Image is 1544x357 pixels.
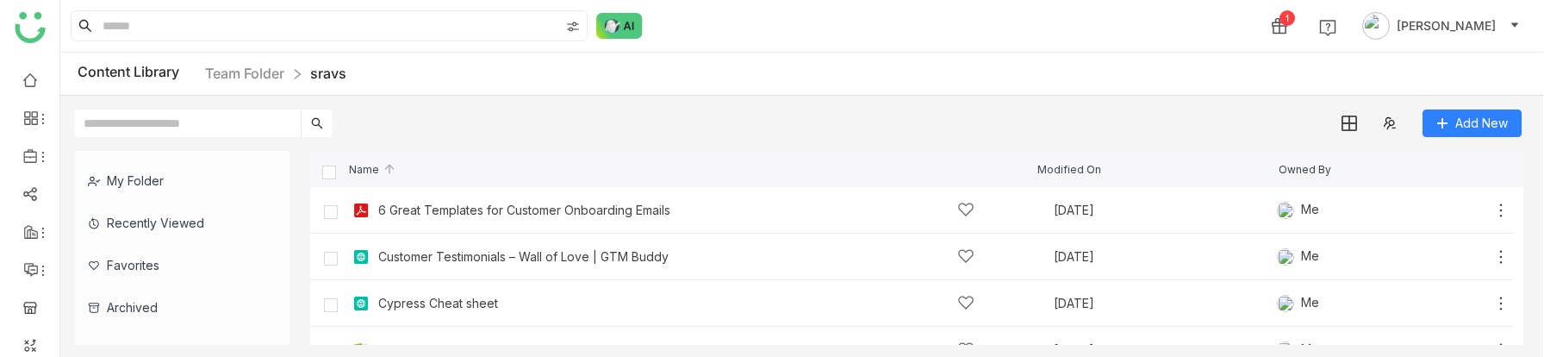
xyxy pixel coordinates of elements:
a: Customer Testimonials – Wall of Love | GTM Buddy [378,250,669,264]
button: Add New [1423,110,1522,137]
div: [DATE] [1054,204,1278,216]
div: Favorites [74,244,277,286]
img: 684a9b3fde261c4b36a3d19f [1277,202,1294,219]
img: logo [15,12,46,43]
span: Add New [1455,114,1508,133]
div: Me [1277,248,1319,266]
div: Recently Viewed [74,202,277,244]
a: Cypress Cheat sheet [378,297,498,310]
img: avatar [1362,12,1390,40]
a: Team Folder [205,65,284,82]
img: ask-buddy-normal.svg [596,13,643,39]
div: [DATE] [1054,344,1278,356]
div: Me [1277,295,1319,312]
div: 1 [1279,10,1295,26]
a: email,manager email [378,343,494,357]
img: arrow-up.svg [383,162,396,176]
img: article.svg [352,295,370,312]
a: 6 Great Templates for Customer Onboarding Emails [378,204,670,217]
img: grid.svg [1342,116,1357,131]
div: Me [1277,202,1319,219]
img: help.svg [1319,19,1336,36]
div: My Folder [74,160,277,202]
img: article.svg [352,248,370,266]
div: Archived [74,286,277,329]
img: 684a9b3fde261c4b36a3d19f [1277,248,1294,266]
span: Owned By [1279,164,1331,175]
a: sravs [310,65,346,82]
button: [PERSON_NAME] [1359,12,1523,40]
span: Name [349,164,396,175]
img: search-type.svg [566,20,580,34]
div: [DATE] [1054,297,1278,310]
div: [DATE] [1054,251,1278,263]
div: Content Library [78,63,346,85]
span: Modified On [1037,164,1101,175]
span: [PERSON_NAME] [1397,16,1496,35]
img: 684a9b3fde261c4b36a3d19f [1277,295,1294,312]
img: pdf.svg [352,202,370,219]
